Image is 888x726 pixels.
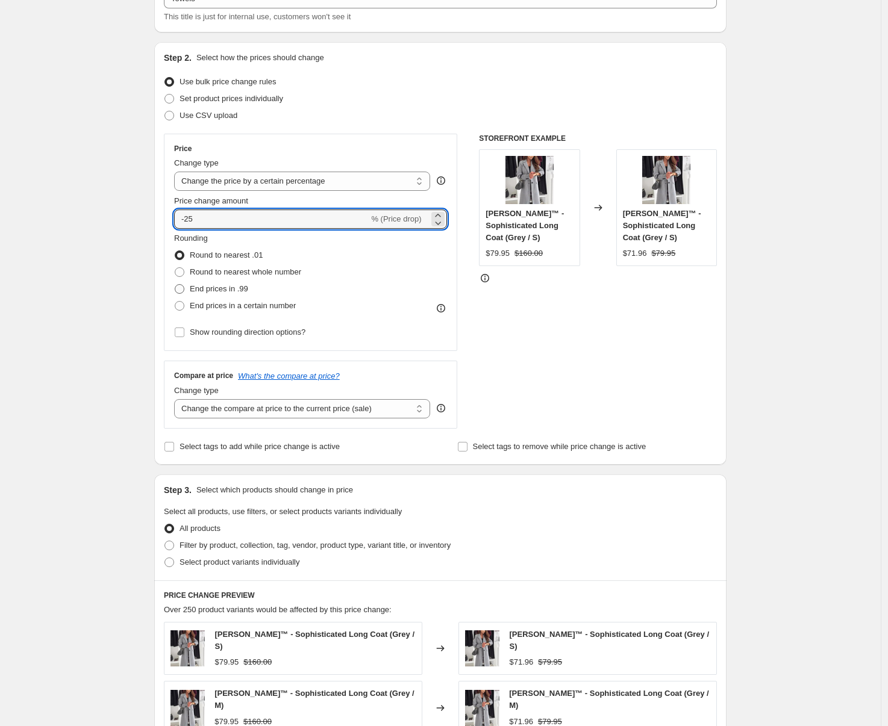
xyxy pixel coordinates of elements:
[174,196,248,205] span: Price change amount
[243,656,272,668] strike: $160.00
[435,402,447,414] div: help
[180,541,451,550] span: Filter by product, collection, tag, vendor, product type, variant title, or inventory
[651,247,675,259] strike: $79.95
[190,327,305,337] span: Show rounding direction options?
[509,630,709,651] span: [PERSON_NAME]™ - Sophisticated Long Coat (Grey / S)
[164,507,402,516] span: Select all products, use filters, or select products variants individually
[180,77,276,86] span: Use bulk price change rules
[190,284,248,293] span: End prices in .99
[170,630,205,666] img: 207_0a364a27-5406-43a6-9c38-b76c749e4b22_80x.png
[180,111,237,120] span: Use CSV upload
[174,386,219,395] span: Change type
[170,690,205,726] img: 207_0a364a27-5406-43a6-9c38-b76c749e4b22_80x.png
[238,371,340,380] button: What's the compare at price?
[371,214,421,223] span: % (Price drop)
[174,158,219,167] span: Change type
[465,630,499,666] img: 207_0a364a27-5406-43a6-9c38-b76c749e4b22_80x.png
[509,689,709,710] span: [PERSON_NAME]™ - Sophisticated Long Coat (Grey / M)
[180,524,220,533] span: All products
[514,247,543,259] strike: $160.00
[486,247,510,259] div: $79.95
[190,250,263,259] span: Round to nearest .01
[623,209,701,242] span: [PERSON_NAME]™ - Sophisticated Long Coat (Grey / S)
[180,557,299,566] span: Select product variants individually
[538,656,562,668] strike: $79.95
[164,12,351,21] span: This title is just for internal use, customers won't see it
[642,156,690,204] img: 207_0a364a27-5406-43a6-9c38-b76c749e4b22_80x.png
[180,94,283,103] span: Set product prices individually
[190,301,296,310] span: End prices in a certain number
[505,156,554,204] img: 207_0a364a27-5406-43a6-9c38-b76c749e4b22_80x.png
[214,656,239,668] div: $79.95
[435,175,447,187] div: help
[174,209,369,229] input: -15
[473,442,646,451] span: Select tags to remove while price change is active
[164,605,392,614] span: Over 250 product variants would be affected by this price change:
[164,484,192,496] h2: Step 3.
[190,267,301,276] span: Round to nearest whole number
[509,656,533,668] div: $71.96
[174,144,192,154] h3: Price
[486,209,564,242] span: [PERSON_NAME]™ - Sophisticated Long Coat (Grey / S)
[479,134,717,143] h6: STOREFRONT EXAMPLE
[174,371,233,380] h3: Compare at price
[164,591,717,600] h6: PRICE CHANGE PREVIEW
[465,690,499,726] img: 207_0a364a27-5406-43a6-9c38-b76c749e4b22_80x.png
[196,484,353,496] p: Select which products should change in price
[164,52,192,64] h2: Step 2.
[623,247,647,259] div: $71.96
[196,52,324,64] p: Select how the prices should change
[214,630,414,651] span: [PERSON_NAME]™ - Sophisticated Long Coat (Grey / S)
[214,689,414,710] span: [PERSON_NAME]™ - Sophisticated Long Coat (Grey / M)
[180,442,340,451] span: Select tags to add while price change is active
[174,234,208,243] span: Rounding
